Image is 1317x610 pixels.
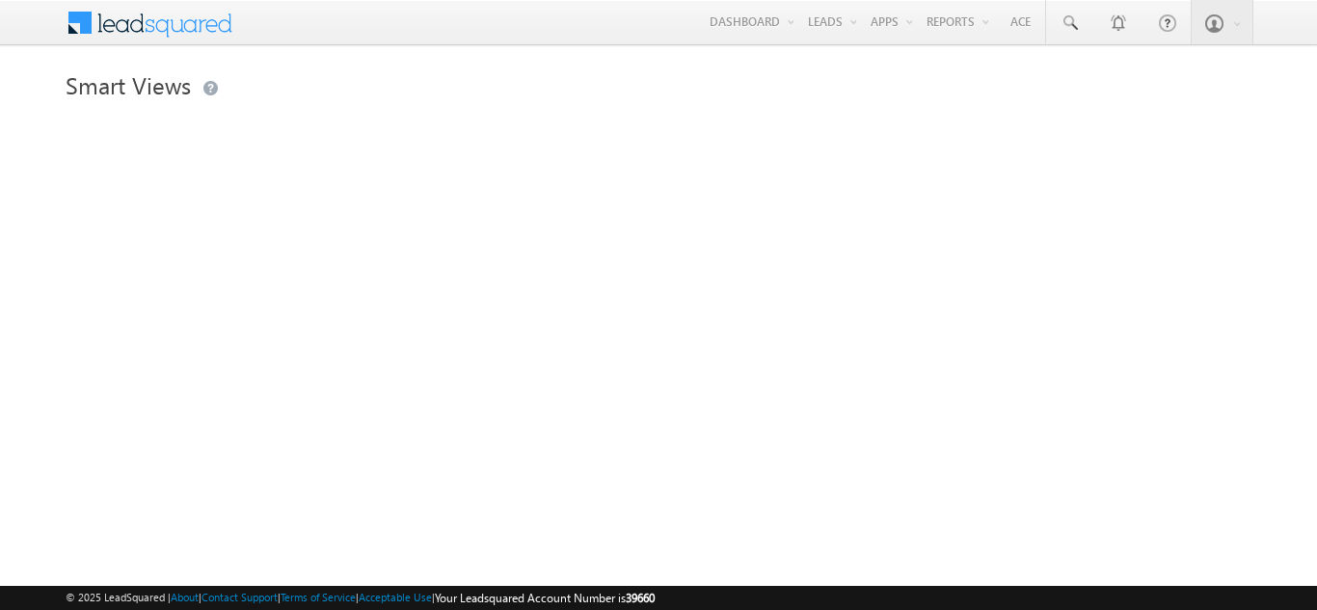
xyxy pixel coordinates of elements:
a: Terms of Service [281,591,356,603]
a: About [171,591,199,603]
span: Your Leadsquared Account Number is [435,591,655,605]
a: Acceptable Use [359,591,432,603]
span: Smart Views [66,69,191,100]
span: 39660 [626,591,655,605]
a: Contact Support [202,591,278,603]
span: © 2025 LeadSquared | | | | | [66,589,655,607]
